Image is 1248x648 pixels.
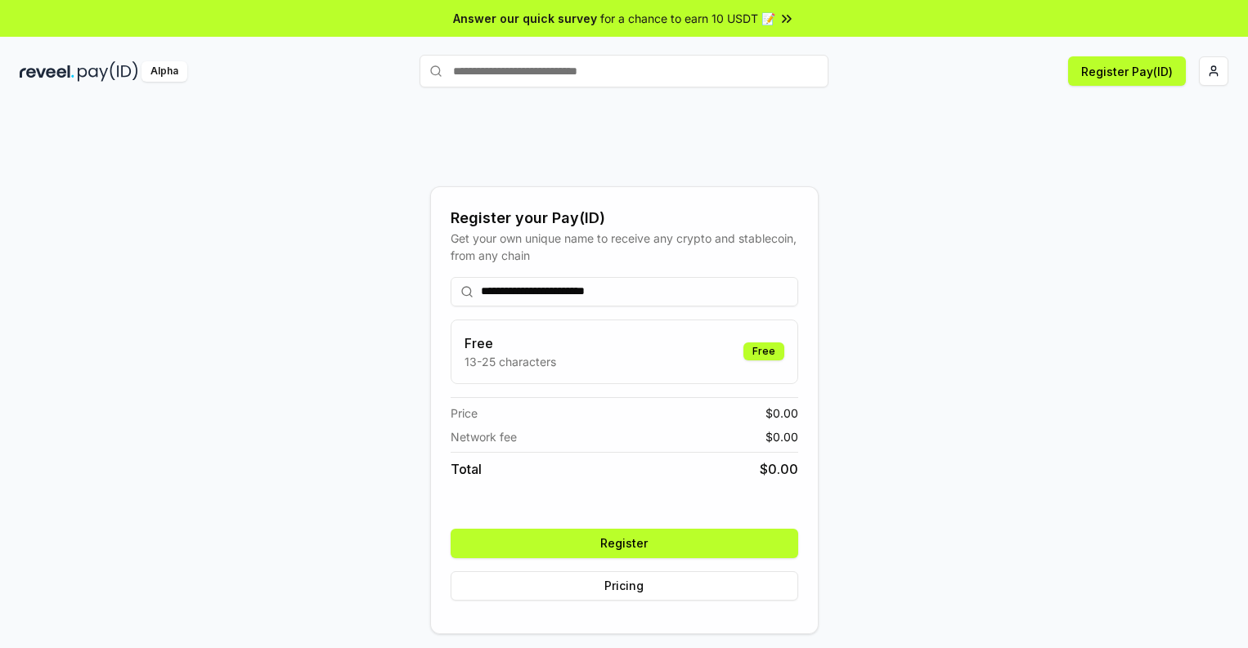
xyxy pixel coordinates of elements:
[765,404,798,422] span: $ 0.00
[451,404,478,422] span: Price
[1068,56,1186,86] button: Register Pay(ID)
[451,207,798,230] div: Register your Pay(ID)
[451,428,517,445] span: Network fee
[743,342,784,360] div: Free
[465,353,556,370] p: 13-25 characters
[765,428,798,445] span: $ 0.00
[465,333,556,353] h3: Free
[451,459,482,479] span: Total
[141,61,187,82] div: Alpha
[451,230,798,264] div: Get your own unique name to receive any crypto and stablecoin, from any chain
[600,10,775,27] span: for a chance to earn 10 USDT 📝
[451,571,798,601] button: Pricing
[78,61,138,82] img: pay_id
[20,61,74,82] img: reveel_dark
[760,459,798,479] span: $ 0.00
[451,529,798,558] button: Register
[453,10,597,27] span: Answer our quick survey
